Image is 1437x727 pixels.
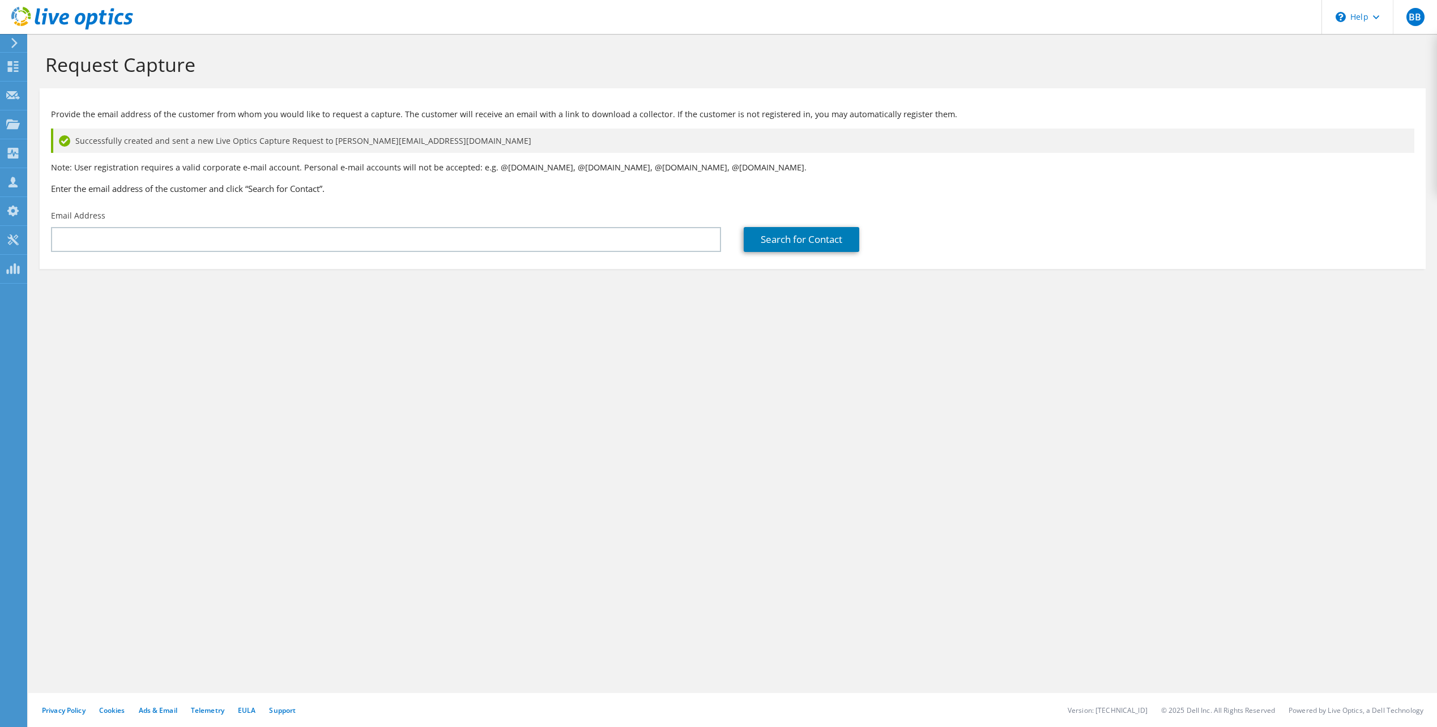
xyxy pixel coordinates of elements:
[51,182,1414,195] h3: Enter the email address of the customer and click “Search for Contact”.
[51,108,1414,121] p: Provide the email address of the customer from whom you would like to request a capture. The cust...
[1289,705,1423,715] li: Powered by Live Optics, a Dell Technology
[744,227,859,252] a: Search for Contact
[191,705,224,715] a: Telemetry
[269,705,296,715] a: Support
[139,705,177,715] a: Ads & Email
[51,210,105,221] label: Email Address
[51,161,1414,174] p: Note: User registration requires a valid corporate e-mail account. Personal e-mail accounts will ...
[1406,8,1425,26] span: BB
[42,705,86,715] a: Privacy Policy
[75,135,531,147] span: Successfully created and sent a new Live Optics Capture Request to [PERSON_NAME][EMAIL_ADDRESS][D...
[45,53,1414,76] h1: Request Capture
[1068,705,1148,715] li: Version: [TECHNICAL_ID]
[238,705,255,715] a: EULA
[99,705,125,715] a: Cookies
[1161,705,1275,715] li: © 2025 Dell Inc. All Rights Reserved
[1336,12,1346,22] svg: \n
